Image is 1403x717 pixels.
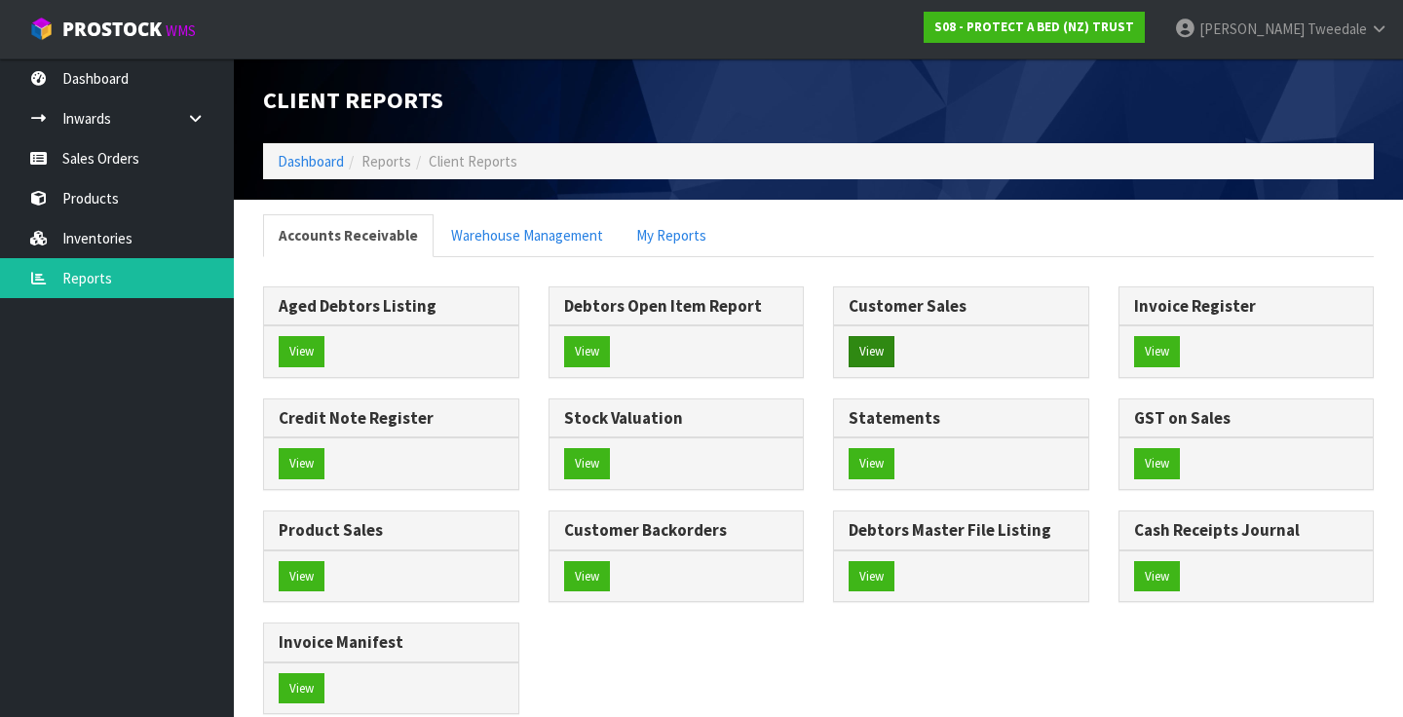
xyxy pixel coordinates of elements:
button: View [1134,561,1180,592]
button: View [849,448,894,479]
small: WMS [166,21,196,40]
span: [PERSON_NAME] [1199,19,1305,38]
button: View [1134,336,1180,367]
a: My Reports [621,214,722,256]
h3: Customer Backorders [564,521,789,540]
h3: Debtors Open Item Report [564,297,789,316]
h3: Debtors Master File Listing [849,521,1074,540]
button: View [279,673,324,704]
button: View [849,336,894,367]
button: View [279,336,324,367]
a: Warehouse Management [436,214,619,256]
span: Client Reports [429,152,517,170]
h3: Credit Note Register [279,409,504,428]
button: View [564,561,610,592]
span: Client Reports [263,85,443,115]
button: View [279,448,324,479]
h3: Stock Valuation [564,409,789,428]
img: cube-alt.png [29,17,54,41]
h3: Customer Sales [849,297,1074,316]
span: ProStock [62,17,162,42]
h3: GST on Sales [1134,409,1359,428]
strong: S08 - PROTECT A BED (NZ) TRUST [934,19,1134,35]
button: View [849,561,894,592]
button: View [1134,448,1180,479]
span: Tweedale [1308,19,1367,38]
a: Accounts Receivable [263,214,434,256]
h3: Cash Receipts Journal [1134,521,1359,540]
button: View [564,336,610,367]
a: Dashboard [278,152,344,170]
h3: Statements [849,409,1074,428]
button: View [564,448,610,479]
button: View [279,561,324,592]
span: Reports [361,152,411,170]
h3: Invoice Register [1134,297,1359,316]
h3: Invoice Manifest [279,633,504,652]
h3: Aged Debtors Listing [279,297,504,316]
h3: Product Sales [279,521,504,540]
